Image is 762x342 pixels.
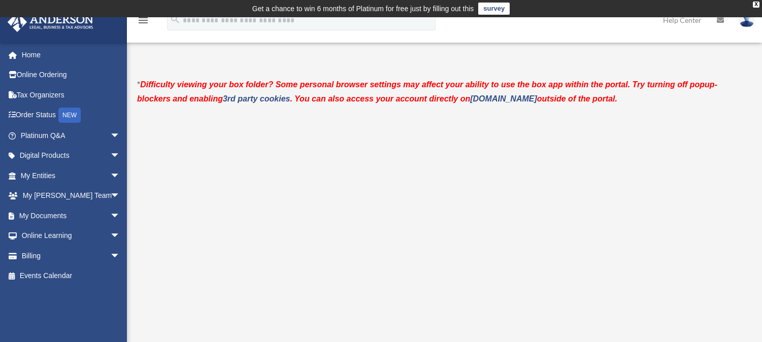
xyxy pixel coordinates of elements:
div: NEW [58,108,81,123]
i: menu [137,14,149,26]
img: Anderson Advisors Platinum Portal [5,12,96,32]
span: arrow_drop_down [110,146,130,166]
a: Home [7,45,136,65]
a: 3rd party cookies [223,94,290,103]
a: Billingarrow_drop_down [7,246,136,266]
i: search [170,14,181,25]
div: Get a chance to win 6 months of Platinum for free just by filling out this [252,3,474,15]
div: close [753,2,759,8]
strong: Difficulty viewing your box folder? Some personal browser settings may affect your ability to use... [137,80,717,103]
span: arrow_drop_down [110,206,130,226]
a: Events Calendar [7,266,136,286]
a: Online Ordering [7,65,136,85]
a: Tax Organizers [7,85,136,105]
a: [DOMAIN_NAME] [470,94,537,103]
img: User Pic [739,13,754,27]
a: My Documentsarrow_drop_down [7,206,136,226]
a: My Entitiesarrow_drop_down [7,165,136,186]
a: Digital Productsarrow_drop_down [7,146,136,166]
span: arrow_drop_down [110,125,130,146]
span: arrow_drop_down [110,246,130,266]
a: Order StatusNEW [7,105,136,126]
a: menu [137,18,149,26]
span: arrow_drop_down [110,226,130,247]
a: Platinum Q&Aarrow_drop_down [7,125,136,146]
a: Online Learningarrow_drop_down [7,226,136,246]
a: My [PERSON_NAME] Teamarrow_drop_down [7,186,136,206]
a: survey [478,3,510,15]
span: arrow_drop_down [110,165,130,186]
span: arrow_drop_down [110,186,130,207]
